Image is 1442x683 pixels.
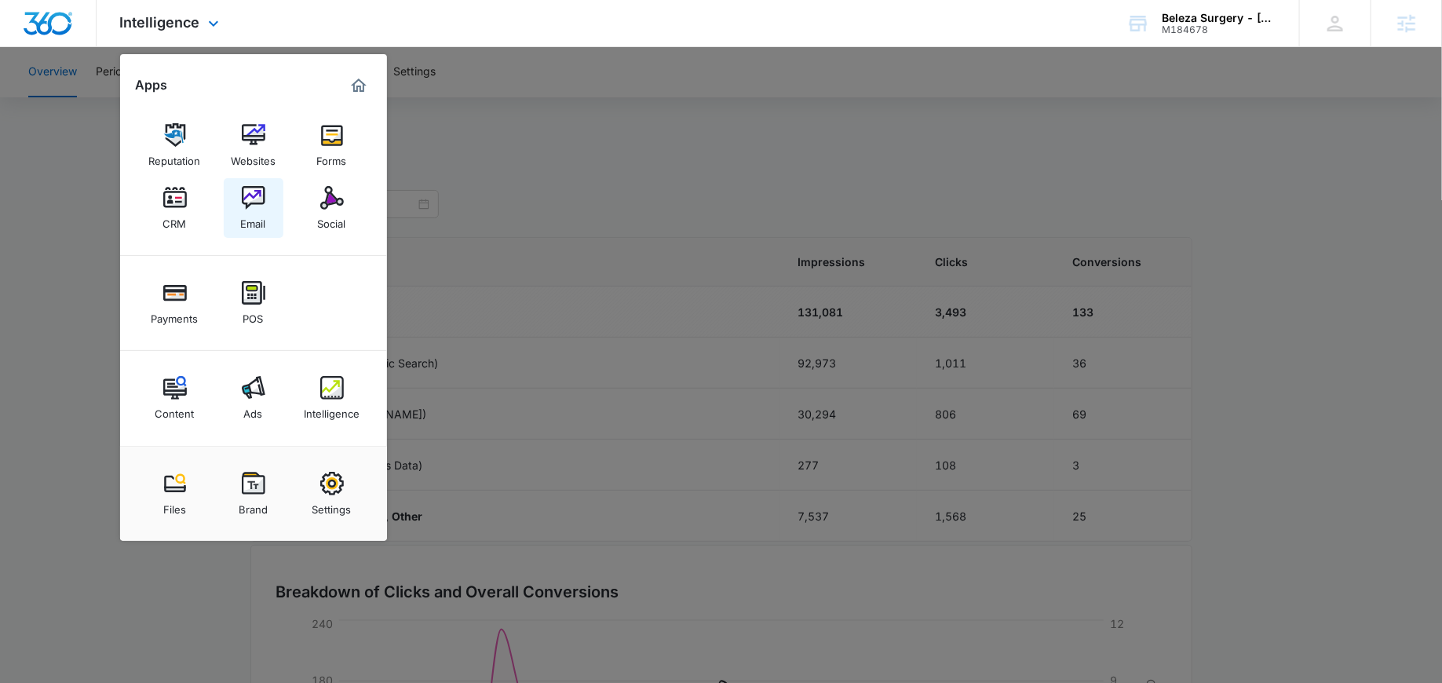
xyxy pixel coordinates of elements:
[145,368,205,428] a: Content
[224,115,283,175] a: Websites
[302,115,362,175] a: Forms
[241,210,266,230] div: Email
[145,178,205,238] a: CRM
[152,305,199,325] div: Payments
[149,147,201,167] div: Reputation
[302,368,362,428] a: Intelligence
[304,400,360,420] div: Intelligence
[145,273,205,333] a: Payments
[302,464,362,524] a: Settings
[243,305,264,325] div: POS
[317,147,347,167] div: Forms
[145,464,205,524] a: Files
[302,178,362,238] a: Social
[1162,12,1276,24] div: account name
[155,400,195,420] div: Content
[224,368,283,428] a: Ads
[231,147,276,167] div: Websites
[163,210,187,230] div: CRM
[136,78,168,93] h2: Apps
[224,273,283,333] a: POS
[163,495,186,516] div: Files
[120,14,200,31] span: Intelligence
[224,178,283,238] a: Email
[145,115,205,175] a: Reputation
[312,495,352,516] div: Settings
[244,400,263,420] div: Ads
[318,210,346,230] div: Social
[224,464,283,524] a: Brand
[239,495,268,516] div: Brand
[346,73,371,98] a: Marketing 360® Dashboard
[1162,24,1276,35] div: account id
